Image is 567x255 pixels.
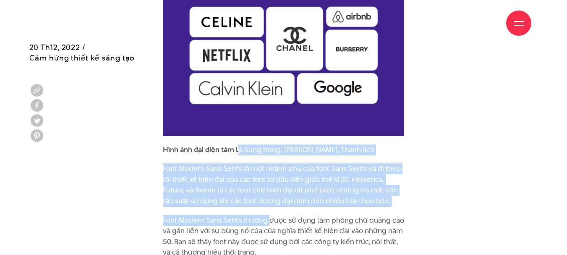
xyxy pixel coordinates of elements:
p: : Sang trọng, [PERSON_NAME], Thanh lịch [163,145,405,155]
strong: Hình ảnh đại diện tâm lý [163,145,242,155]
p: Font Modern Sans Serifs là một nhánh phụ của font Sans Serifs và đi theo lối thiết kế hiện đại củ... [163,163,405,206]
span: 20 Th12, 2022 / Cảm hứng thiết kế sáng tạo [29,42,135,63]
